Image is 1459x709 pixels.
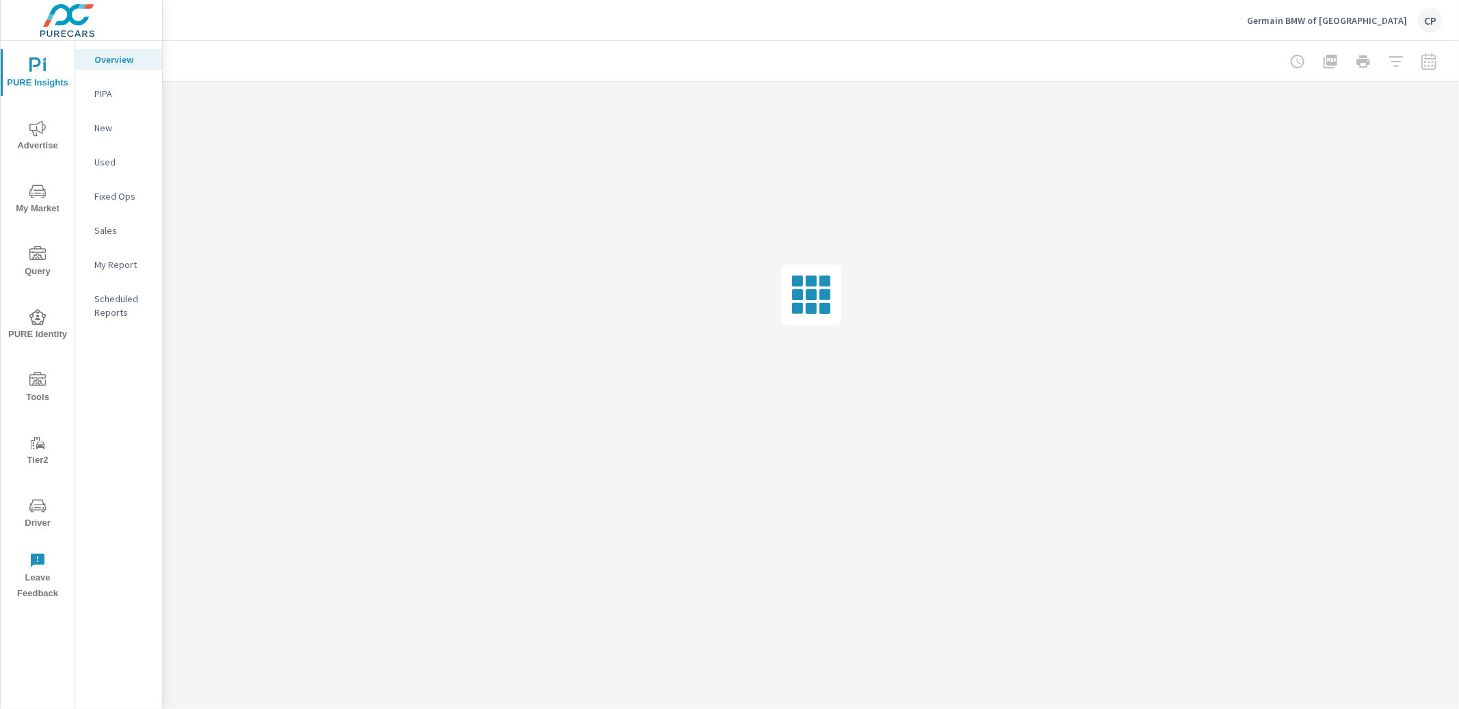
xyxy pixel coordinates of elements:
p: Sales [94,224,151,237]
div: PIPA [75,83,162,104]
span: My Market [5,183,70,217]
div: Overview [75,49,162,70]
p: Overview [94,53,151,66]
div: Fixed Ops [75,186,162,206]
div: Used [75,152,162,172]
p: Used [94,155,151,169]
div: nav menu [1,41,75,607]
p: New [94,121,151,135]
span: PURE Identity [5,309,70,343]
span: Advertise [5,120,70,154]
div: My Report [75,254,162,275]
div: Scheduled Reports [75,289,162,323]
span: Leave Feedback [5,552,70,602]
span: Tools [5,372,70,405]
span: PURE Insights [5,57,70,91]
span: Driver [5,498,70,531]
p: Scheduled Reports [94,292,151,319]
div: CP [1418,8,1443,33]
div: Sales [75,220,162,241]
span: Query [5,246,70,280]
span: Tier2 [5,435,70,468]
p: Germain BMW of [GEOGRAPHIC_DATA] [1247,14,1407,27]
div: New [75,118,162,138]
p: PIPA [94,87,151,101]
p: Fixed Ops [94,189,151,203]
p: My Report [94,258,151,271]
